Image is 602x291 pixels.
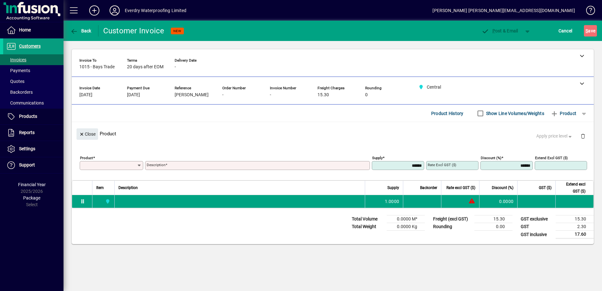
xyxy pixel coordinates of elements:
span: Close [79,129,96,139]
span: Item [96,184,104,191]
button: Save [584,25,597,37]
span: Back [70,28,91,33]
td: 0.00 [474,223,512,231]
div: [PERSON_NAME] [PERSON_NAME][EMAIL_ADDRESS][DOMAIN_NAME] [432,5,575,16]
span: Description [118,184,138,191]
span: 20 days after EOM [127,64,164,70]
span: ost & Email [481,28,518,33]
span: GST ($) [539,184,552,191]
span: 0 [365,92,368,98]
button: Close [77,128,98,140]
div: Everdry Waterproofing Limited [125,5,186,16]
div: Customer Invoice [103,26,164,36]
td: GST exclusive [518,215,556,223]
button: Profile [104,5,125,16]
span: Settings [19,146,35,151]
span: NEW [173,29,181,33]
mat-label: Extend excl GST ($) [535,156,568,160]
td: 17.60 [556,231,594,239]
span: - [222,92,224,98]
span: Products [19,114,37,119]
a: Home [3,22,64,38]
span: Payments [6,68,30,73]
td: Total Weight [349,223,387,231]
a: Backorders [3,87,64,98]
button: Product History [429,108,466,119]
td: 0.0000 M³ [387,215,425,223]
mat-label: Description [147,163,165,167]
mat-label: Product [80,156,93,160]
a: Knowledge Base [581,1,594,22]
a: Quotes [3,76,64,87]
span: Backorders [6,90,33,95]
mat-label: Rate excl GST ($) [428,163,456,167]
span: [DATE] [127,92,140,98]
span: Cancel [559,26,572,36]
div: Product [72,122,594,145]
app-page-header-button: Close [75,131,100,137]
span: Extend excl GST ($) [559,181,585,195]
button: Cancel [557,25,574,37]
span: 15.30 [318,92,329,98]
button: Apply price level [534,131,576,142]
span: S [585,28,588,33]
span: Rate excl GST ($) [446,184,475,191]
span: - [270,92,271,98]
span: Invoices [6,57,26,62]
span: P [492,28,495,33]
span: Customers [19,44,41,49]
mat-label: Discount (%) [481,156,501,160]
td: 15.30 [474,215,512,223]
td: GST [518,223,556,231]
td: GST inclusive [518,231,556,239]
span: Package [23,195,40,200]
td: Freight (excl GST) [430,215,474,223]
app-page-header-button: Back [64,25,98,37]
span: - [175,64,176,70]
button: Back [69,25,93,37]
span: [DATE] [79,92,92,98]
span: Central [104,198,111,205]
label: Show Line Volumes/Weights [485,110,544,117]
button: Post & Email [478,25,521,37]
span: Quotes [6,79,24,84]
span: 1.0000 [385,198,399,205]
mat-label: Supply [372,156,383,160]
span: [PERSON_NAME] [175,92,209,98]
td: Total Volume [349,215,387,223]
a: Communications [3,98,64,108]
a: Products [3,109,64,125]
span: Discount (%) [492,184,513,191]
span: Support [19,162,35,167]
span: 1015 - Bays Trade [79,64,115,70]
span: Financial Year [18,182,46,187]
button: Add [84,5,104,16]
span: Supply [387,184,399,191]
a: Invoices [3,54,64,65]
span: ave [585,26,595,36]
span: Reports [19,130,35,135]
button: Delete [575,128,591,144]
span: Home [19,27,31,32]
td: 15.30 [556,215,594,223]
td: Rounding [430,223,474,231]
td: 0.0000 [479,195,517,208]
td: 2.30 [556,223,594,231]
td: 0.0000 Kg [387,223,425,231]
span: Communications [6,100,44,105]
a: Payments [3,65,64,76]
span: Backorder [420,184,437,191]
span: Apply price level [536,133,573,139]
app-page-header-button: Delete [575,133,591,139]
span: Product History [431,108,464,118]
a: Reports [3,125,64,141]
a: Settings [3,141,64,157]
a: Support [3,157,64,173]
